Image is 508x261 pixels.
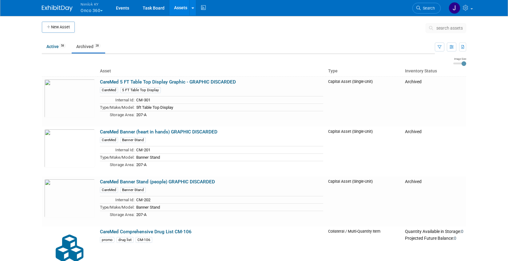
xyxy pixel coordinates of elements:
[42,5,73,11] img: ExhibitDay
[72,41,105,52] a: Archived28
[120,87,161,93] div: 5 FT Table Top Display
[100,153,134,161] td: Type/Make/Model:
[100,137,118,143] div: CareMed
[421,6,435,10] span: Search
[117,237,133,243] div: drug list
[453,57,466,61] div: Image Size
[405,229,464,234] div: Quantity Available in Storage:
[94,43,101,48] span: 28
[42,41,70,52] a: Active58
[134,211,323,218] td: 207-A
[81,1,103,7] span: Nimlok KY
[134,111,323,118] td: 207-A
[100,179,215,185] a: CareMed Banner Stand (people) GRAPHIC DISCARDED
[120,137,146,143] div: Banner Stand
[405,79,464,85] div: Archived
[120,187,146,193] div: Banner Stand
[454,236,456,241] span: 0
[134,146,323,154] td: CM-201
[405,129,464,135] div: Archived
[405,234,464,241] div: Projected Future Balance:
[100,187,118,193] div: CareMed
[436,26,463,31] span: search assets
[405,179,464,185] div: Archived
[110,112,134,117] span: Storage Area:
[449,2,460,14] img: Jamie Dunn
[134,203,323,211] td: Banner Stand
[100,129,217,135] a: CareMed Banner (heart in hands) GRAPHIC DISCARDED
[100,237,114,243] div: promo
[100,146,134,154] td: Internal Id:
[461,229,463,234] span: 0
[134,153,323,161] td: Banner Stand
[100,196,134,204] td: Internal Id:
[326,127,403,177] td: Capital Asset (Single-Unit)
[59,43,66,48] span: 58
[134,104,323,111] td: 5ft Table Top Display
[110,212,134,217] span: Storage Area:
[412,3,441,14] a: Search
[136,237,152,243] div: CM-106
[134,161,323,168] td: 207-A
[100,87,118,93] div: CareMed
[42,22,75,33] button: New Asset
[326,76,403,127] td: Capital Asset (Single-Unit)
[100,229,192,234] a: CareMed Comprehensive Drug List CM-106
[326,177,403,226] td: Capital Asset (Single-Unit)
[134,196,323,204] td: CM-202
[110,162,134,167] span: Storage Area:
[426,23,466,33] button: search assets
[100,96,134,104] td: Internal Id:
[326,66,403,76] th: Type
[100,79,236,85] a: CareMed 5 FT Table Top Display Graphic - GRAPHIC DISCARDED
[100,104,134,111] td: Type/Make/Model:
[134,96,323,104] td: CM-301
[97,66,326,76] th: Asset
[100,203,134,211] td: Type/Make/Model:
